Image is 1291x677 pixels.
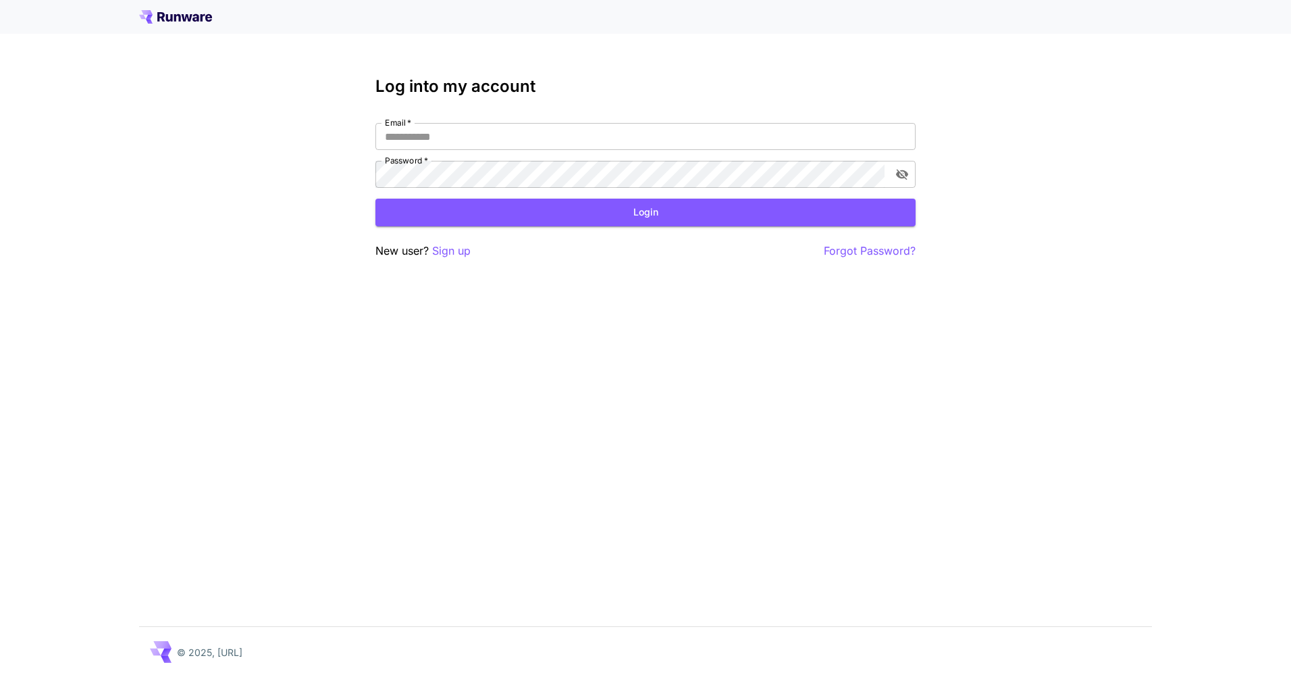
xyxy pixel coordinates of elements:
p: New user? [375,243,471,259]
button: Forgot Password? [824,243,916,259]
button: toggle password visibility [890,162,914,186]
button: Login [375,199,916,226]
h3: Log into my account [375,77,916,96]
p: © 2025, [URL] [177,645,242,659]
label: Password [385,155,428,166]
button: Sign up [432,243,471,259]
label: Email [385,117,411,128]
